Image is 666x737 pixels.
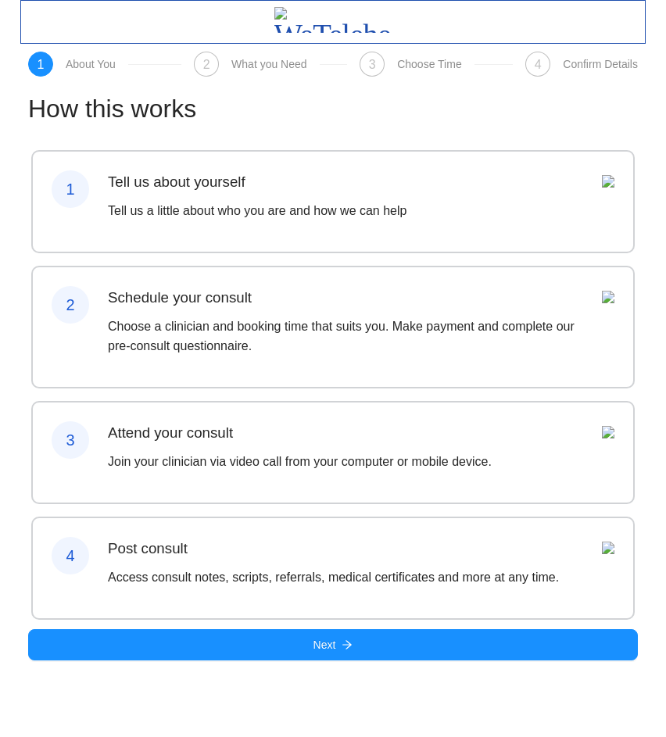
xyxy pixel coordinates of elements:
[342,639,353,652] span: arrow-right
[108,286,583,309] h3: Schedule your consult
[274,7,392,33] img: WeTelehealth
[38,58,45,71] span: 1
[397,58,461,70] div: Choose Time
[602,175,614,188] img: Assets%2FWeTelehealthBookingWizard%2FDALL%C2%B7E%202023-02-07%2021.19.39%20-%20minimalist%20blue%...
[602,542,614,554] img: Assets%2FWeTelehealthBookingWizard%2FDALL%C2%B7E%202023-02-07%2022.00.43%20-%20minimalist%20blue%...
[203,58,210,71] span: 2
[313,636,336,653] span: Next
[108,452,492,471] p: Join your clinician via video call from your computer or mobile device.
[108,421,492,444] h3: Attend your consult
[231,58,307,70] div: What you Need
[52,170,89,208] div: 1
[66,58,116,70] div: About You
[369,58,376,71] span: 3
[28,89,638,128] h1: How this works
[52,286,89,324] div: 2
[52,537,89,574] div: 4
[602,291,614,303] img: Assets%2FWeTelehealthBookingWizard%2FDALL%C2%B7E%202023-02-07%2021.21.44%20-%20minimalist%20blue%...
[563,58,638,70] div: Confirm Details
[108,201,406,220] p: Tell us a little about who you are and how we can help
[28,629,638,660] button: Nextarrow-right
[108,567,559,587] p: Access consult notes, scripts, referrals, medical certificates and more at any time.
[602,426,614,438] img: Assets%2FWeTelehealthBookingWizard%2FDALL%C2%B7E%202023-02-07%2021.55.47%20-%20minimal%20blue%20i...
[535,58,542,71] span: 4
[108,317,583,356] p: Choose a clinician and booking time that suits you. Make payment and complete our pre-consult que...
[108,537,559,560] h3: Post consult
[108,170,406,193] h3: Tell us about yourself
[52,421,89,459] div: 3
